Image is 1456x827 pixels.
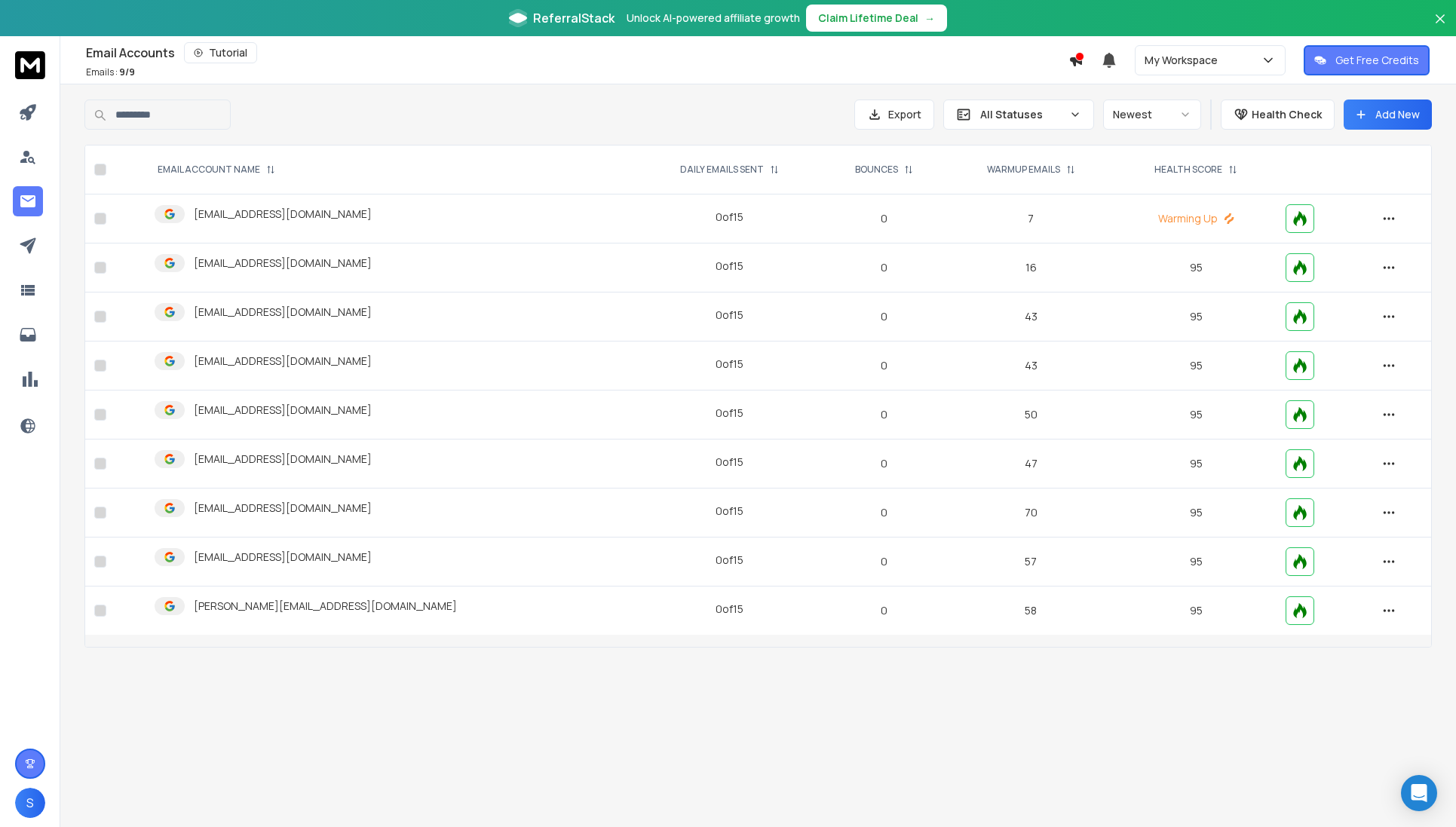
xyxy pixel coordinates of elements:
td: 95 [1115,293,1277,342]
button: S [15,788,45,818]
td: 95 [1115,538,1277,587]
button: Get Free Credits [1304,45,1430,75]
p: 0 [832,603,937,618]
p: [EMAIL_ADDRESS][DOMAIN_NAME] [194,256,372,271]
p: All Statuses [980,107,1063,122]
div: 0 of 15 [716,504,743,519]
button: Newest [1103,100,1201,130]
p: Health Check [1252,107,1322,122]
td: 95 [1115,391,1277,440]
p: 0 [832,260,937,275]
p: 0 [832,456,937,471]
p: 0 [832,211,937,226]
td: 7 [946,194,1115,244]
p: [EMAIL_ADDRESS][DOMAIN_NAME] [194,501,372,516]
button: Claim Lifetime Deal→ [806,5,947,32]
button: Add New [1344,100,1432,130]
span: ReferralStack [533,9,615,27]
td: 57 [946,538,1115,587]
div: 0 of 15 [716,357,743,372]
div: 0 of 15 [716,308,743,323]
p: Emails : [86,66,135,78]
p: 0 [832,505,937,520]
td: 43 [946,293,1115,342]
div: EMAIL ACCOUNT NAME [158,164,275,176]
button: Tutorial [184,42,257,63]
td: 58 [946,587,1115,636]
p: [EMAIL_ADDRESS][DOMAIN_NAME] [194,207,372,222]
p: Warming Up [1124,211,1267,226]
div: Open Intercom Messenger [1401,775,1437,811]
p: 0 [832,407,937,422]
p: My Workspace [1145,53,1224,68]
button: Close banner [1430,9,1450,45]
div: Email Accounts [86,42,1068,63]
p: [EMAIL_ADDRESS][DOMAIN_NAME] [194,403,372,418]
div: 0 of 15 [716,602,743,617]
p: WARMUP EMAILS [987,164,1060,176]
p: 0 [832,554,937,569]
td: 70 [946,489,1115,538]
div: 0 of 15 [716,210,743,225]
p: [EMAIL_ADDRESS][DOMAIN_NAME] [194,354,372,369]
p: 0 [832,309,937,324]
p: HEALTH SCORE [1154,164,1222,176]
p: BOUNCES [855,164,898,176]
span: 9 / 9 [119,66,135,78]
button: Export [854,100,934,130]
div: 0 of 15 [716,455,743,470]
td: 95 [1115,244,1277,293]
td: 50 [946,391,1115,440]
p: DAILY EMAILS SENT [680,164,764,176]
td: 43 [946,342,1115,391]
td: 47 [946,440,1115,489]
button: Health Check [1221,100,1335,130]
p: Get Free Credits [1335,53,1419,68]
p: [EMAIL_ADDRESS][DOMAIN_NAME] [194,305,372,320]
div: 0 of 15 [716,406,743,421]
td: 16 [946,244,1115,293]
span: → [924,11,935,26]
p: [PERSON_NAME][EMAIL_ADDRESS][DOMAIN_NAME] [194,599,457,614]
div: 0 of 15 [716,553,743,568]
td: 95 [1115,587,1277,636]
td: 95 [1115,489,1277,538]
p: 0 [832,358,937,373]
p: [EMAIL_ADDRESS][DOMAIN_NAME] [194,452,372,467]
td: 95 [1115,440,1277,489]
p: [EMAIL_ADDRESS][DOMAIN_NAME] [194,550,372,565]
td: 95 [1115,342,1277,391]
p: Unlock AI-powered affiliate growth [627,11,800,26]
div: 0 of 15 [716,259,743,274]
